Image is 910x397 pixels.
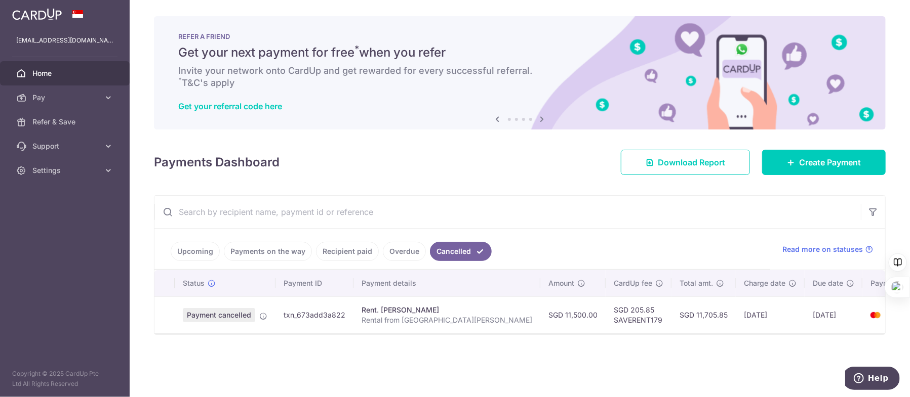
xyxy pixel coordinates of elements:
a: Recipient paid [316,242,379,261]
span: Settings [32,165,99,175]
a: Read more on statuses [782,244,873,254]
a: Download Report [621,150,750,175]
h4: Payments Dashboard [154,153,280,171]
a: Cancelled [430,242,492,261]
td: SGD 11,500.00 [540,296,606,333]
span: Pay [32,93,99,103]
p: [EMAIL_ADDRESS][DOMAIN_NAME] [16,35,113,46]
td: SGD 11,705.85 [671,296,736,333]
span: Charge date [744,278,785,288]
span: Support [32,141,99,151]
img: CardUp [12,8,62,20]
span: Due date [813,278,843,288]
th: Payment ID [275,270,353,296]
input: Search by recipient name, payment id or reference [154,196,861,228]
td: txn_673add3a822 [275,296,353,333]
span: CardUp fee [614,278,652,288]
a: Get your referral code here [178,101,282,111]
img: RAF banner [154,16,886,129]
h6: Invite your network onto CardUp and get rewarded for every successful referral. T&C's apply [178,65,861,89]
td: SGD 205.85 SAVERENT179 [606,296,671,333]
span: Create Payment [799,156,861,168]
iframe: Opens a widget where you can find more information [845,367,900,392]
span: Payment cancelled [183,308,255,322]
span: Total amt. [680,278,713,288]
td: [DATE] [736,296,805,333]
span: Download Report [658,156,725,168]
p: REFER A FRIEND [178,32,861,40]
a: Create Payment [762,150,886,175]
img: Bank Card [865,309,886,321]
a: Overdue [383,242,426,261]
a: Upcoming [171,242,220,261]
span: Read more on statuses [782,244,863,254]
p: Rental from [GEOGRAPHIC_DATA][PERSON_NAME] [362,315,532,325]
h5: Get your next payment for free when you refer [178,45,861,61]
th: Payment details [353,270,540,296]
a: Payments on the way [224,242,312,261]
span: Status [183,278,205,288]
td: [DATE] [805,296,862,333]
span: Refer & Save [32,117,99,127]
span: Amount [548,278,574,288]
div: Rent. [PERSON_NAME] [362,305,532,315]
span: Home [32,68,99,78]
